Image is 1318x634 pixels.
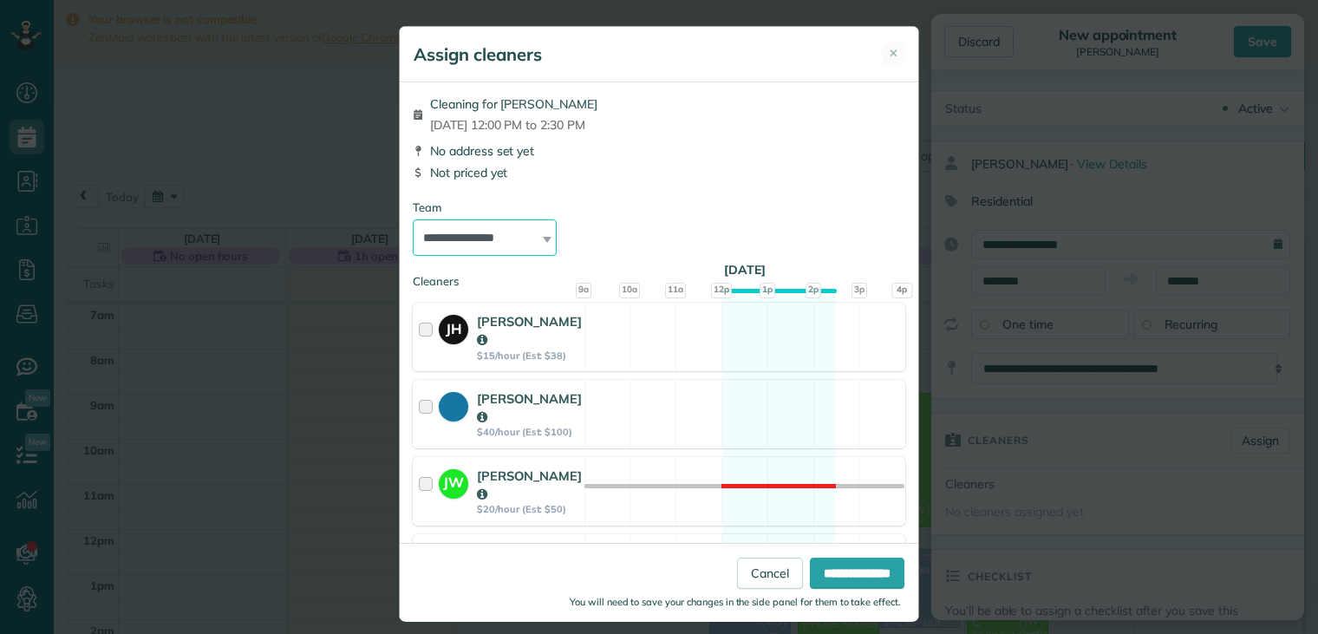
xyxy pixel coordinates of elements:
strong: $15/hour (Est: $38) [477,350,582,362]
span: Cleaning for [PERSON_NAME] [430,95,597,113]
strong: [PERSON_NAME] [477,467,582,502]
strong: JW [439,469,468,493]
small: You will need to save your changes in the side panel for them to take effect. [570,596,901,608]
div: Not priced yet [413,164,905,181]
div: Team [413,199,905,216]
strong: [PERSON_NAME] [477,390,582,425]
h5: Assign cleaners [414,42,542,67]
strong: $20/hour (Est: $50) [477,503,582,515]
a: Cancel [737,558,803,589]
span: ✕ [889,45,898,62]
strong: [PERSON_NAME] [477,313,582,348]
strong: $40/hour (Est: $100) [477,426,582,438]
span: [DATE] 12:00 PM to 2:30 PM [430,116,597,134]
strong: JH [439,315,468,339]
div: No address set yet [413,142,905,160]
div: Cleaners [413,273,905,278]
